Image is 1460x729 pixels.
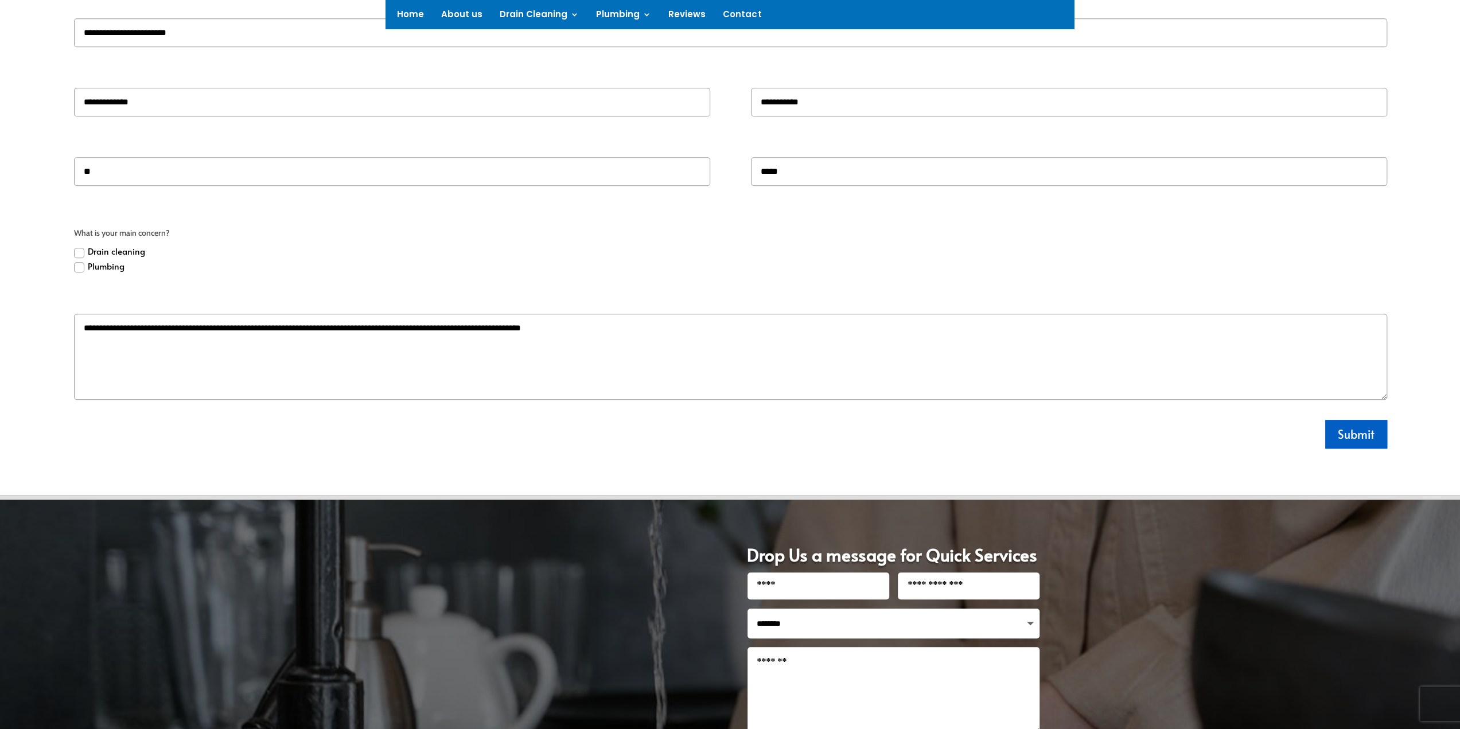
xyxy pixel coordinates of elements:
[747,546,1039,572] h1: Drop Us a message for Quick Services
[596,10,651,23] a: Plumbing
[74,227,1387,240] span: What is your main concern?
[74,244,145,259] label: Drain cleaning
[74,259,124,274] label: Plumbing
[500,10,579,23] a: Drain Cleaning
[723,10,761,23] a: Contact
[441,10,482,23] a: About us
[1325,420,1387,449] button: Submit
[397,10,424,23] a: Home
[668,10,706,23] a: Reviews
